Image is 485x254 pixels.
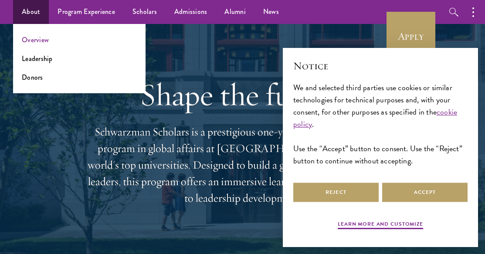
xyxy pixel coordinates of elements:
button: Learn more and customize [338,220,423,230]
a: Leadership [22,54,53,64]
button: Accept [382,183,468,202]
a: cookie policy [293,106,457,130]
div: We and selected third parties use cookies or similar technologies for technical purposes and, wit... [293,81,468,167]
a: Overview [22,35,49,45]
h1: Shape the future. [86,76,400,113]
p: Schwarzman Scholars is a prestigious one-year, fully funded master’s program in global affairs at... [86,124,400,207]
h2: Notice [293,58,468,73]
a: Apply [387,12,435,61]
button: Reject [293,183,379,202]
a: Donors [22,72,43,82]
